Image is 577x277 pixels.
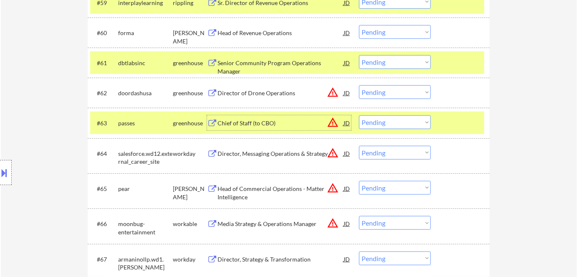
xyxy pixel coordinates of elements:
button: warning_amber [327,86,339,98]
div: JD [343,216,351,231]
div: forma [118,29,173,37]
div: workday [173,150,207,158]
div: Head of Commercial Operations - Matter Intelligence [218,185,344,201]
button: warning_amber [327,217,339,229]
div: JD [343,55,351,70]
div: Media Strategy & Operations Manager [218,220,344,228]
div: Senior Community Program Operations Manager [218,59,344,75]
div: Director, Messaging Operations & Strategy [218,150,344,158]
div: workday [173,255,207,264]
div: #60 [97,29,111,37]
div: JD [343,115,351,130]
button: warning_amber [327,182,339,194]
button: warning_amber [327,117,339,128]
div: JD [343,85,351,100]
div: Head of Revenue Operations [218,29,344,37]
div: Director of Drone Operations [218,89,344,97]
div: [PERSON_NAME] [173,185,207,201]
div: JD [343,25,351,40]
div: greenhouse [173,89,207,97]
div: greenhouse [173,119,207,127]
div: Director, Strategy & Transformation [218,255,344,264]
div: JD [343,146,351,161]
div: JD [343,252,351,267]
button: warning_amber [327,147,339,159]
div: [PERSON_NAME] [173,29,207,45]
div: greenhouse [173,59,207,67]
div: Chief of Staff (to CBO) [218,119,344,127]
div: workable [173,220,207,228]
div: JD [343,181,351,196]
